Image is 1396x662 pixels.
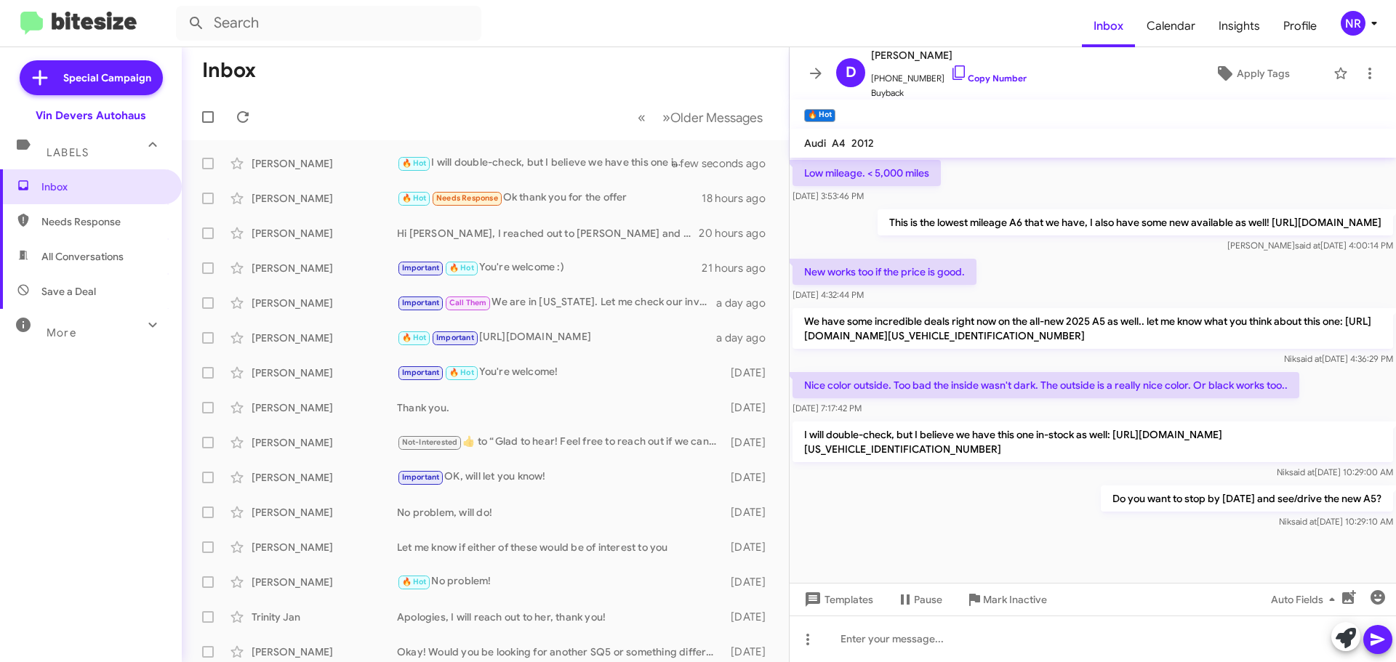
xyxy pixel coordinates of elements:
[1289,467,1315,477] span: said at
[851,137,874,150] span: 2012
[397,190,702,206] div: Ok thank you for the offer
[804,137,826,150] span: Audi
[793,289,864,300] span: [DATE] 4:32:44 PM
[252,645,397,659] div: [PERSON_NAME]
[252,505,397,520] div: [PERSON_NAME]
[871,47,1027,64] span: [PERSON_NAME]
[36,108,146,123] div: Vin Devers Autohaus
[41,179,165,194] span: Inbox
[1227,240,1393,251] span: [PERSON_NAME] [DATE] 4:00:14 PM
[397,573,723,590] div: No problem!
[1207,5,1272,47] a: Insights
[1237,60,1290,86] span: Apply Tags
[1284,353,1393,364] span: Nik [DATE] 4:36:29 PM
[252,226,397,241] div: [PERSON_NAME]
[638,108,646,126] span: «
[793,190,864,201] span: [DATE] 3:53:46 PM
[252,331,397,345] div: [PERSON_NAME]
[397,294,716,311] div: We are in [US_STATE]. Let me check our inventory and see what we have, and we can reconnect [DATE]!
[723,505,777,520] div: [DATE]
[793,259,976,285] p: New works too if the price is good.
[397,329,716,346] div: [URL][DOMAIN_NAME]
[702,191,777,206] div: 18 hours ago
[252,296,397,310] div: [PERSON_NAME]
[846,61,857,84] span: D
[1272,5,1328,47] a: Profile
[983,586,1047,613] span: Mark Inactive
[402,472,440,482] span: Important
[1101,485,1393,512] p: Do you want to stop by [DATE] and see/drive the new A5?
[397,155,690,171] div: I will double-check, but I believe we have this one in-stock as well: [URL][DOMAIN_NAME][US_VEHIC...
[723,610,777,624] div: [DATE]
[397,540,723,554] div: Let me know if either of these would be of interest to you
[723,470,777,485] div: [DATE]
[793,308,1393,349] p: We have some incredible deals right now on the all-new 2025 A5 as well.. let me know what you thi...
[954,586,1059,613] button: Mark Inactive
[252,156,397,171] div: [PERSON_NAME]
[793,160,941,186] p: Low mileage. < 5,000 miles
[871,86,1027,100] span: Buyback
[41,284,96,299] span: Save a Deal
[723,435,777,450] div: [DATE]
[630,102,771,132] nav: Page navigation example
[397,364,723,381] div: You're welcome!
[804,109,835,122] small: 🔥 Hot
[402,193,427,203] span: 🔥 Hot
[402,158,427,168] span: 🔥 Hot
[397,645,723,659] div: Okay! Would you be looking for another SQ5 or something different?
[654,102,771,132] button: Next
[1277,467,1393,477] span: Nik [DATE] 10:29:00 AM
[63,70,151,85] span: Special Campaign
[723,540,777,554] div: [DATE]
[252,366,397,380] div: [PERSON_NAME]
[1291,516,1317,527] span: said at
[1082,5,1135,47] a: Inbox
[397,434,723,451] div: ​👍​ to “ Glad to hear! Feel free to reach out if we can help in the future. ”
[402,368,440,377] span: Important
[832,137,846,150] span: A4
[41,249,124,264] span: All Conversations
[670,110,763,126] span: Older Messages
[1328,11,1380,36] button: NR
[252,470,397,485] div: [PERSON_NAME]
[1271,586,1341,613] span: Auto Fields
[1341,11,1365,36] div: NR
[47,326,76,339] span: More
[402,298,440,307] span: Important
[723,645,777,659] div: [DATE]
[914,586,942,613] span: Pause
[252,400,397,415] div: [PERSON_NAME]
[662,108,670,126] span: »
[690,156,777,171] div: a few seconds ago
[20,60,163,95] a: Special Campaign
[1135,5,1207,47] a: Calendar
[449,368,474,377] span: 🔥 Hot
[41,214,165,229] span: Needs Response
[793,372,1299,398] p: Nice color outside. Too bad the inside wasn't dark. The outside is a really nice color. Or black ...
[699,226,777,241] div: 20 hours ago
[878,209,1393,235] p: This is the lowest mileage A6 that we have, I also have some new available as well! [URL][DOMAIN_...
[402,577,427,586] span: 🔥 Hot
[176,6,481,41] input: Search
[716,296,777,310] div: a day ago
[449,298,487,307] span: Call Them
[1295,240,1320,251] span: said at
[397,226,699,241] div: Hi [PERSON_NAME], I reached out to [PERSON_NAME] and as of now, the Chrysler would not be the bes...
[397,505,723,520] div: No problem, will do!
[702,261,777,275] div: 21 hours ago
[402,263,440,273] span: Important
[793,403,862,413] span: [DATE] 7:17:42 PM
[252,435,397,450] div: [PERSON_NAME]
[252,261,397,275] div: [PERSON_NAME]
[397,400,723,415] div: Thank you.
[723,400,777,415] div: [DATE]
[871,64,1027,86] span: [PHONE_NUMBER]
[397,610,723,624] div: Apologies, I will reach out to her, thank you!
[1279,516,1393,527] span: Nik [DATE] 10:29:10 AM
[790,586,885,613] button: Templates
[402,333,427,342] span: 🔥 Hot
[202,59,256,82] h1: Inbox
[629,102,654,132] button: Previous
